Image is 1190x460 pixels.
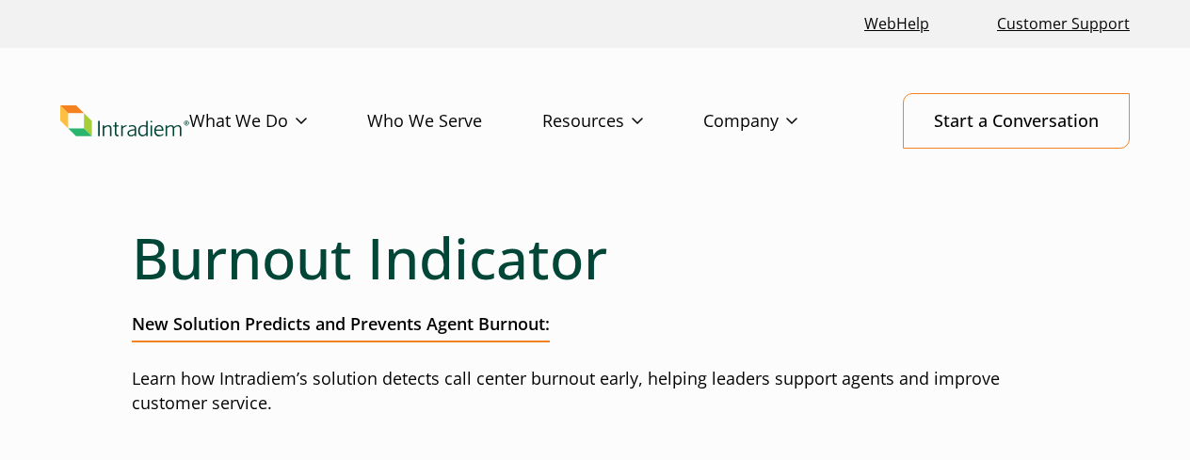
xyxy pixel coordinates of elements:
h2: New Solution Predicts and Prevents Agent Burnout: [132,314,550,342]
a: Link to homepage of Intradiem [60,105,189,137]
h1: Burnout Indicator [132,224,1058,292]
a: Who We Serve [367,94,542,149]
a: Link opens in a new window [857,4,937,44]
a: Customer Support [989,4,1137,44]
p: Learn how Intradiem’s solution detects call center burnout early, helping leaders support agents ... [132,367,1058,416]
a: What We Do [189,94,367,149]
a: Company [703,94,858,149]
a: Resources [542,94,703,149]
a: Start a Conversation [903,93,1130,149]
img: Intradiem [60,105,189,137]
